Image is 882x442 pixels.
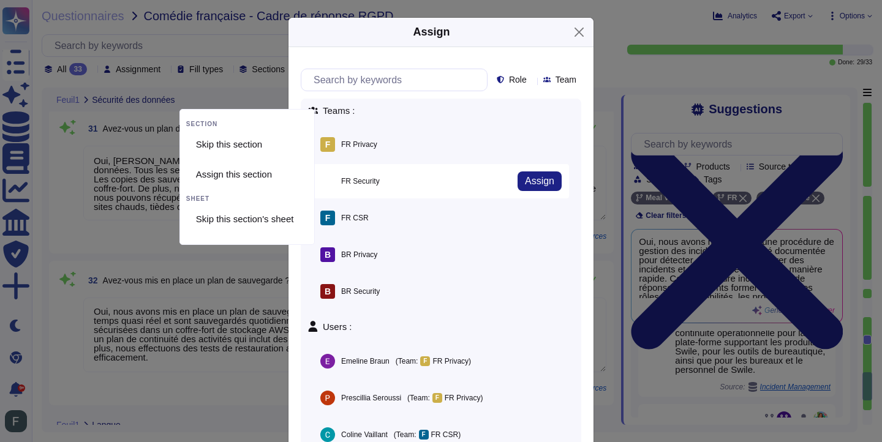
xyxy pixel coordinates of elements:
button: Close [570,23,589,42]
div: B [320,247,335,262]
span: Section [186,121,217,128]
span: Emeline Braun [341,358,390,365]
div: Assign this section [196,169,303,180]
span: Sheet [186,195,209,203]
span: (Team: [396,358,418,365]
img: user [320,354,335,369]
div: BR Privacy [320,247,377,262]
div: Skip this section [186,137,191,151]
span: Skip this section [196,139,262,150]
div: Skip this section's sheet [186,205,308,233]
div: F [420,356,430,366]
span: (Team: [407,394,430,402]
span: Team [556,75,576,84]
span: Coline Vaillant [341,431,388,438]
div: Skip this section [186,130,308,158]
div: BR Security [320,284,380,299]
div: Section [186,121,308,128]
span: Teams : [308,106,574,115]
div: FR Privacy [432,393,481,403]
span: Assign [525,176,554,186]
div: FR CSR [419,430,459,440]
div: Skip this section's sheet [196,214,303,225]
div: Assign [413,24,450,40]
img: user [320,391,335,405]
div: Assign this section's sheet [186,235,308,263]
div: F [432,393,442,403]
span: ) [469,358,471,365]
span: ) [480,394,483,402]
div: FR CSR [320,211,369,225]
button: Assign [518,171,562,191]
div: B [320,284,335,299]
span: Prescillia Seroussi [341,394,401,402]
div: Skip this section [196,139,303,150]
span: ) [458,431,461,438]
div: Sheet [186,195,308,203]
div: FR Privacy [420,356,469,366]
span: Skip this section's sheet [196,214,294,225]
div: FR Security [320,174,380,189]
div: F [419,430,429,440]
div: FR Privacy [320,137,377,152]
span: Assign this section [196,169,272,180]
img: user [320,427,335,442]
div: F [320,211,335,225]
span: Role [509,75,527,84]
div: F [320,137,335,152]
span: Users : [308,321,574,332]
div: Assign this section [186,167,191,181]
input: Search by keywords [307,69,487,91]
div: Skip this section's sheet [186,212,191,226]
span: (Team: [394,431,417,438]
div: Assign this section [186,160,308,188]
div: F [320,174,335,189]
